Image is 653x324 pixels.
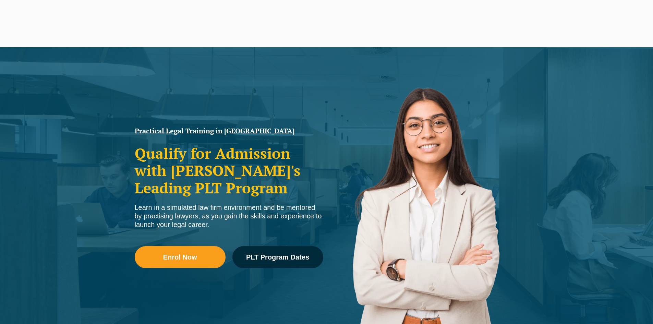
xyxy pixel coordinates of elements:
[246,254,309,261] span: PLT Program Dates
[135,203,323,229] div: Learn in a simulated law firm environment and be mentored by practising lawyers, as you gain the ...
[232,246,323,268] a: PLT Program Dates
[135,128,323,134] h1: Practical Legal Training in [GEOGRAPHIC_DATA]
[163,254,197,261] span: Enrol Now
[135,246,226,268] a: Enrol Now
[135,145,323,196] h2: Qualify for Admission with [PERSON_NAME]'s Leading PLT Program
